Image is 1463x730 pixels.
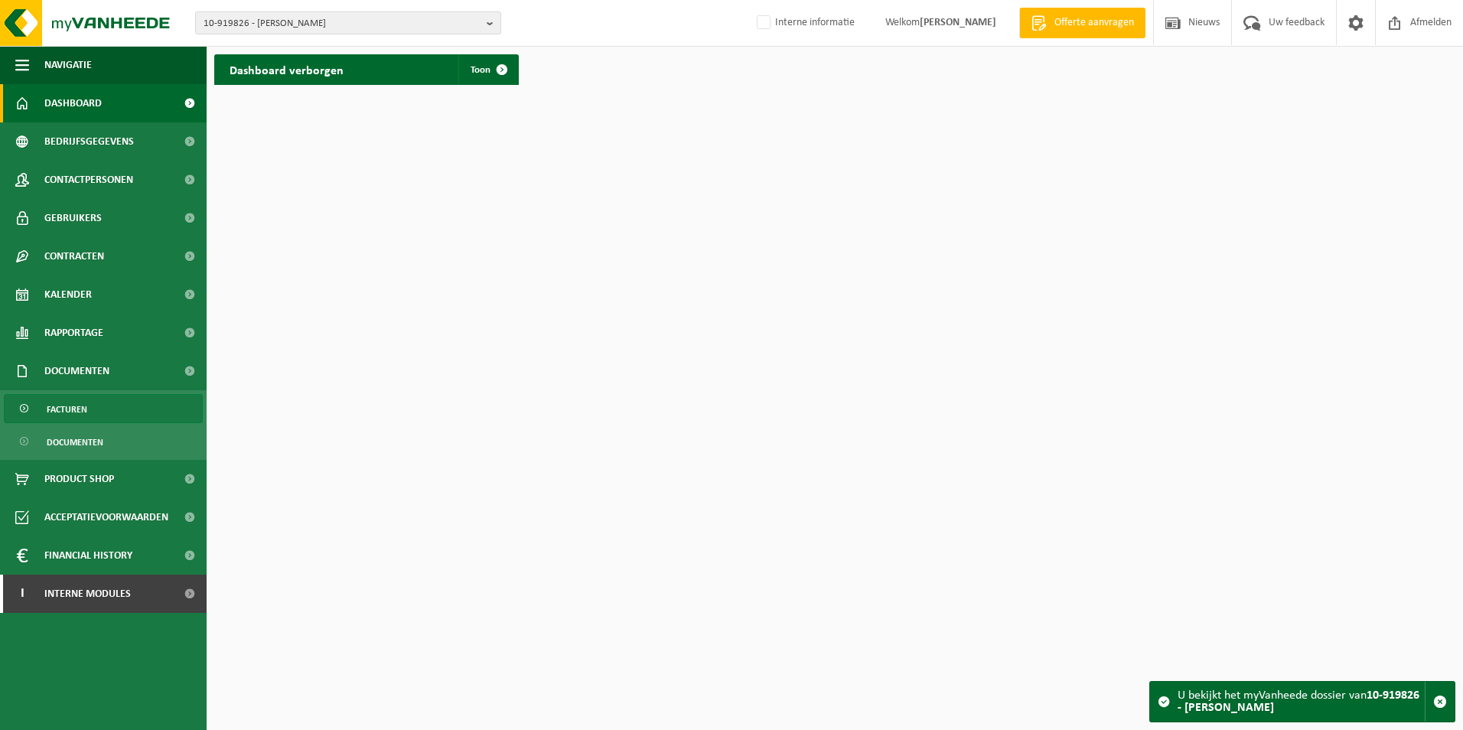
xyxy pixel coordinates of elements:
span: Documenten [47,428,103,457]
a: Documenten [4,427,203,456]
h2: Dashboard verborgen [214,54,359,84]
span: Rapportage [44,314,103,352]
span: Bedrijfsgegevens [44,122,134,161]
span: Documenten [44,352,109,390]
a: Facturen [4,394,203,423]
span: Offerte aanvragen [1051,15,1138,31]
span: Interne modules [44,575,131,613]
span: Kalender [44,275,92,314]
a: Offerte aanvragen [1019,8,1145,38]
span: Acceptatievoorwaarden [44,498,168,536]
span: Navigatie [44,46,92,84]
span: Dashboard [44,84,102,122]
strong: [PERSON_NAME] [920,17,996,28]
span: 10-919826 - [PERSON_NAME] [204,12,481,35]
strong: 10-919826 - [PERSON_NAME] [1178,689,1419,714]
button: 10-919826 - [PERSON_NAME] [195,11,501,34]
span: I [15,575,29,613]
a: Toon [458,54,517,85]
span: Contactpersonen [44,161,133,199]
span: Toon [471,65,490,75]
span: Facturen [47,395,87,424]
div: U bekijkt het myVanheede dossier van [1178,682,1425,722]
span: Financial History [44,536,132,575]
label: Interne informatie [754,11,855,34]
span: Gebruikers [44,199,102,237]
span: Product Shop [44,460,114,498]
span: Contracten [44,237,104,275]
